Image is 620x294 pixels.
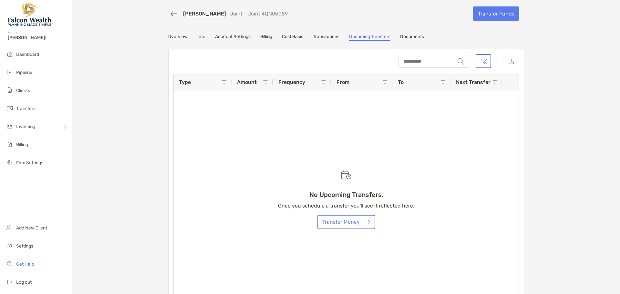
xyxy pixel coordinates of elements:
[6,86,14,94] img: clients icon
[16,124,35,129] span: Investing
[349,34,390,41] a: Upcoming Transfers
[473,6,519,21] a: Transfer Funds
[313,34,339,41] a: Transactions
[230,11,288,17] p: Joint - Joint 4QN05089
[6,50,14,58] img: dashboard icon
[16,243,33,249] span: Settings
[8,35,68,40] span: [PERSON_NAME]!
[16,279,32,285] span: Log out
[6,68,14,76] img: pipeline icon
[16,88,30,93] span: Clients
[16,106,36,111] span: Transfers
[16,225,47,231] span: Add New Client
[16,160,43,166] span: Firm Settings
[6,122,14,130] img: investing icon
[6,278,14,286] img: logout icon
[16,70,32,75] span: Pipeline
[282,34,303,41] a: Cost Basis
[16,142,28,147] span: Billing
[309,191,383,198] h3: No Upcoming Transfers.
[168,34,188,41] a: Overview
[260,34,272,41] a: Billing
[6,224,14,231] img: add_new_client icon
[341,170,351,179] img: Empty state scheduled
[6,242,14,249] img: settings icon
[197,34,205,41] a: Info
[317,215,375,229] button: Transfer Money
[400,34,424,41] a: Documents
[8,3,53,26] img: Falcon Wealth Planning Logo
[6,104,14,112] img: transfers icon
[6,140,14,148] img: billing icon
[183,11,226,17] a: [PERSON_NAME]
[6,158,14,166] img: firm-settings icon
[476,54,491,68] button: Clear filters
[215,34,251,41] a: Account Settings
[365,219,370,224] img: button icon
[458,58,464,65] img: input icon
[6,260,14,268] img: get-help icon
[16,52,39,57] span: Dashboard
[16,261,34,267] span: Get Help
[278,202,414,210] p: Once you schedule a transfer you'll see it reflected here.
